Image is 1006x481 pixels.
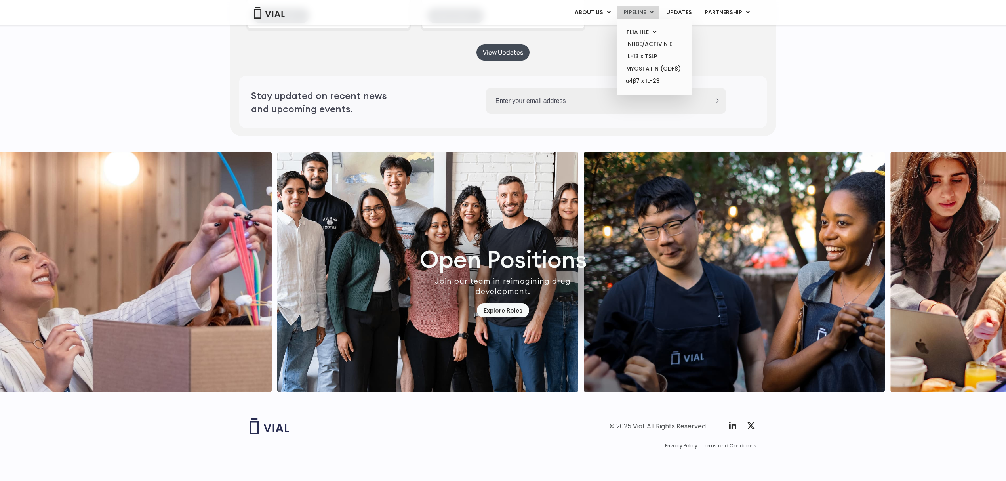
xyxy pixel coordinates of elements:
a: Explore Roles [477,303,529,317]
span: View Updates [483,50,523,55]
a: UPDATES [660,6,698,19]
div: 1 / 7 [584,152,885,392]
a: MYOSTATIN (GDF8) [620,63,689,75]
img: http://Group%20of%20smiling%20people%20posing%20for%20a%20picture [277,152,578,392]
a: IL-13 x TSLP [620,50,689,63]
img: http://Group%20of%20people%20smiling%20wearing%20aprons [584,152,885,392]
input: Enter your email address [486,88,706,114]
a: TL1A HLEMenu Toggle [620,26,689,38]
h2: Stay updated on recent news and upcoming events. [251,89,406,115]
a: PIPELINEMenu Toggle [617,6,659,19]
a: PARTNERSHIPMenu Toggle [698,6,756,19]
a: α4β7 x IL-23 [620,75,689,88]
input: Submit [713,98,719,103]
div: 7 / 7 [277,152,578,392]
img: Vial logo wih "Vial" spelled out [250,418,289,434]
a: Terms and Conditions [702,442,756,449]
a: Privacy Policy [665,442,697,449]
a: View Updates [476,44,530,61]
a: INHBE/ACTIVIN E [620,38,689,50]
a: ABOUT USMenu Toggle [568,6,617,19]
div: © 2025 Vial. All Rights Reserved [610,422,706,431]
img: Vial Logo [253,7,285,19]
